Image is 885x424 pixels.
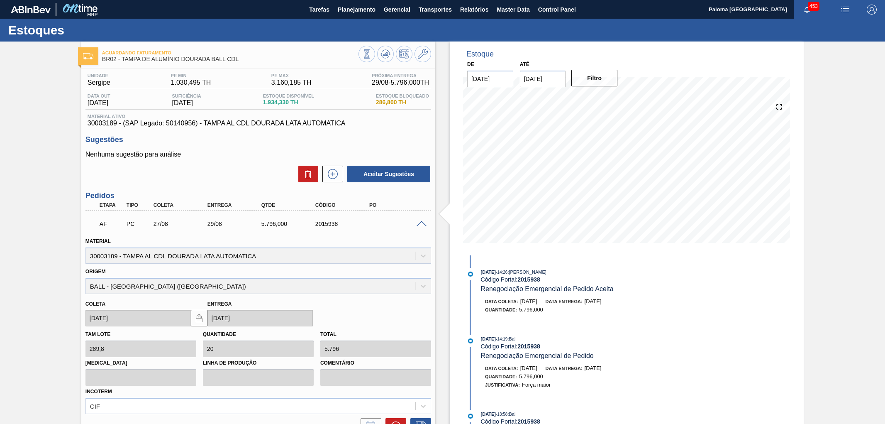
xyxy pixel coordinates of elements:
span: Transportes [419,5,452,15]
strong: 2015938 [517,343,540,350]
span: Data out [88,93,110,98]
div: 29/08/2025 [205,221,266,227]
button: Filtro [571,70,617,86]
button: Atualizar Gráfico [377,46,394,62]
span: Força maior [522,382,551,388]
span: [DATE] [585,365,602,371]
span: Material ativo [88,114,429,119]
span: : Ball [507,336,516,341]
label: Entrega [207,301,232,307]
div: Aguardando Faturamento [98,215,126,233]
span: Aguardando Faturamento [102,50,358,55]
span: Relatórios [460,5,488,15]
span: [DATE] [520,298,537,304]
span: PE MIN [171,73,211,78]
div: Nova sugestão [318,166,343,182]
span: Data entrega: [546,366,583,371]
span: - 13:58 [496,412,507,417]
input: dd/mm/yyyy [85,310,191,326]
span: : Ball [507,412,516,417]
button: Visão Geral dos Estoques [358,46,375,62]
span: - 14:19 [496,337,507,341]
h3: Pedidos [85,191,431,200]
button: Ir ao Master Data / Geral [414,46,431,62]
div: Coleta [151,202,212,208]
span: [DATE] [481,412,496,417]
span: Data coleta: [485,366,518,371]
img: userActions [840,5,850,15]
img: TNhmsLtSVTkK8tSr43FrP2fwEKptu5GPRR3wAAAABJRU5ErkJggg== [11,6,51,13]
span: Sergipe [88,79,110,86]
div: Código Portal: [481,343,678,350]
label: Quantidade [203,331,236,337]
span: Estoque Bloqueado [376,93,429,98]
span: 29/08 - 5.796,000 TH [372,79,429,86]
button: locked [191,310,207,326]
button: Programar Estoque [396,46,412,62]
span: Gerencial [384,5,410,15]
span: 3.160,185 TH [271,79,312,86]
span: Suficiência [172,93,201,98]
span: Quantidade : [485,374,517,379]
span: Justificativa: [485,382,520,387]
img: Ícone [83,53,93,59]
input: dd/mm/yyyy [207,310,313,326]
span: Estoque Disponível [263,93,314,98]
span: Unidade [88,73,110,78]
span: 286,800 TH [376,99,429,105]
div: 2015938 [313,221,374,227]
span: [DATE] [481,270,496,274]
div: Código [313,202,374,208]
h3: Sugestões [85,135,431,144]
div: PO [367,202,428,208]
div: Tipo [124,202,153,208]
span: [DATE] [520,365,537,371]
img: atual [468,414,473,419]
span: Data coleta: [485,299,518,304]
span: 30003189 - (SAP Legado: 50140956) - TAMPA AL CDL DOURADA LATA AUTOMATICA [88,120,429,127]
span: Próxima Entrega [372,73,429,78]
label: De [467,61,474,67]
span: Renegociação Emergencial de Pedido [481,352,594,359]
span: PE MAX [271,73,312,78]
strong: 2015938 [517,276,540,283]
label: Comentário [320,357,431,369]
div: CIF [90,402,100,409]
input: dd/mm/yyyy [520,71,566,87]
p: Nenhuma sugestão para análise [85,151,431,158]
div: Qtde [259,202,320,208]
label: Tam lote [85,331,110,337]
span: 1.934,330 TH [263,99,314,105]
img: Logout [867,5,877,15]
div: Estoque [466,50,494,59]
span: : [PERSON_NAME] [507,270,546,274]
span: 5.796,000 [519,306,543,313]
span: 453 [808,2,819,11]
span: Control Panel [538,5,576,15]
div: Código Portal: [481,276,678,283]
div: Aceitar Sugestões [343,165,431,183]
button: Aceitar Sugestões [347,166,430,182]
span: 5.796,000 [519,373,543,380]
span: Planejamento [338,5,375,15]
div: 27/08/2025 [151,221,212,227]
img: locked [194,313,204,323]
span: Tarefas [309,5,329,15]
label: Coleta [85,301,105,307]
label: Até [520,61,529,67]
button: Notificações [794,4,820,15]
span: Renegociação Emergencial de Pedido Aceita [481,285,614,292]
div: Entrega [205,202,266,208]
img: atual [468,338,473,343]
span: 1.030,495 TH [171,79,211,86]
span: BR02 - TAMPA DE ALUMÍNIO DOURADA BALL CDL [102,56,358,62]
div: Etapa [98,202,126,208]
h1: Estoques [8,25,156,35]
span: Quantidade : [485,307,517,312]
span: [DATE] [481,336,496,341]
span: - 14:26 [496,270,507,274]
label: Origem [85,269,106,274]
span: [DATE] [88,99,110,107]
div: Excluir Sugestões [294,166,318,182]
label: [MEDICAL_DATA] [85,357,196,369]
